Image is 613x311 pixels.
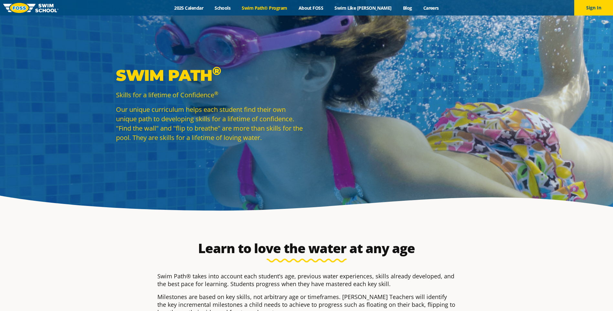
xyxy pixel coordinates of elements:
[169,5,209,11] a: 2025 Calendar
[417,5,444,11] a: Careers
[3,3,58,13] img: FOSS Swim School Logo
[154,241,459,256] h2: Learn to love the water at any age
[209,5,236,11] a: Schools
[212,64,221,78] sup: ®
[236,5,293,11] a: Swim Path® Program
[116,105,303,142] p: Our unique curriculum helps each student find their own unique path to developing skills for a li...
[214,90,218,96] sup: ®
[329,5,397,11] a: Swim Like [PERSON_NAME]
[116,66,303,85] p: Swim Path
[293,5,329,11] a: About FOSS
[116,90,303,100] p: Skills for a lifetime of Confidence
[157,272,456,288] p: Swim Path® takes into account each student’s age, previous water experiences, skills already deve...
[397,5,417,11] a: Blog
